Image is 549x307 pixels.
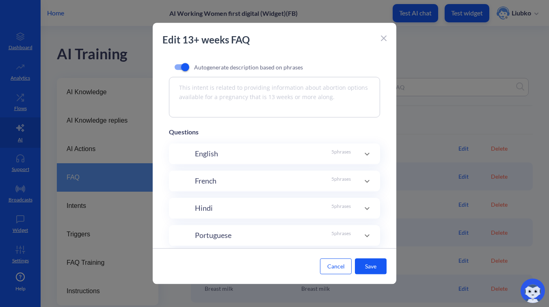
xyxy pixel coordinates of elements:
div: English5phrases [169,143,380,164]
img: copilot-icon.svg [521,279,545,303]
p: French [195,175,216,186]
p: 5 phrases [331,175,351,186]
p: Edit 13+ weeks FAQ [162,32,378,47]
p: 5 phrases [331,148,351,159]
textarea: This intent is related to providing information about abortion options available for a pregnancy ... [169,77,380,117]
p: Portuguese [195,230,231,241]
p: 5 phrases [331,230,351,241]
div: Hindi5phrases [169,198,380,218]
div: Portuguese5phrases [169,225,380,246]
div: Questions [169,127,380,137]
button: Cancel [320,259,352,275]
div: French5phrases [169,171,380,191]
button: Save [355,259,387,275]
p: Autogenerate description based on phrases [194,63,303,71]
p: 5 phrases [331,203,351,214]
p: Hindi [195,203,213,214]
p: English [195,148,218,159]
